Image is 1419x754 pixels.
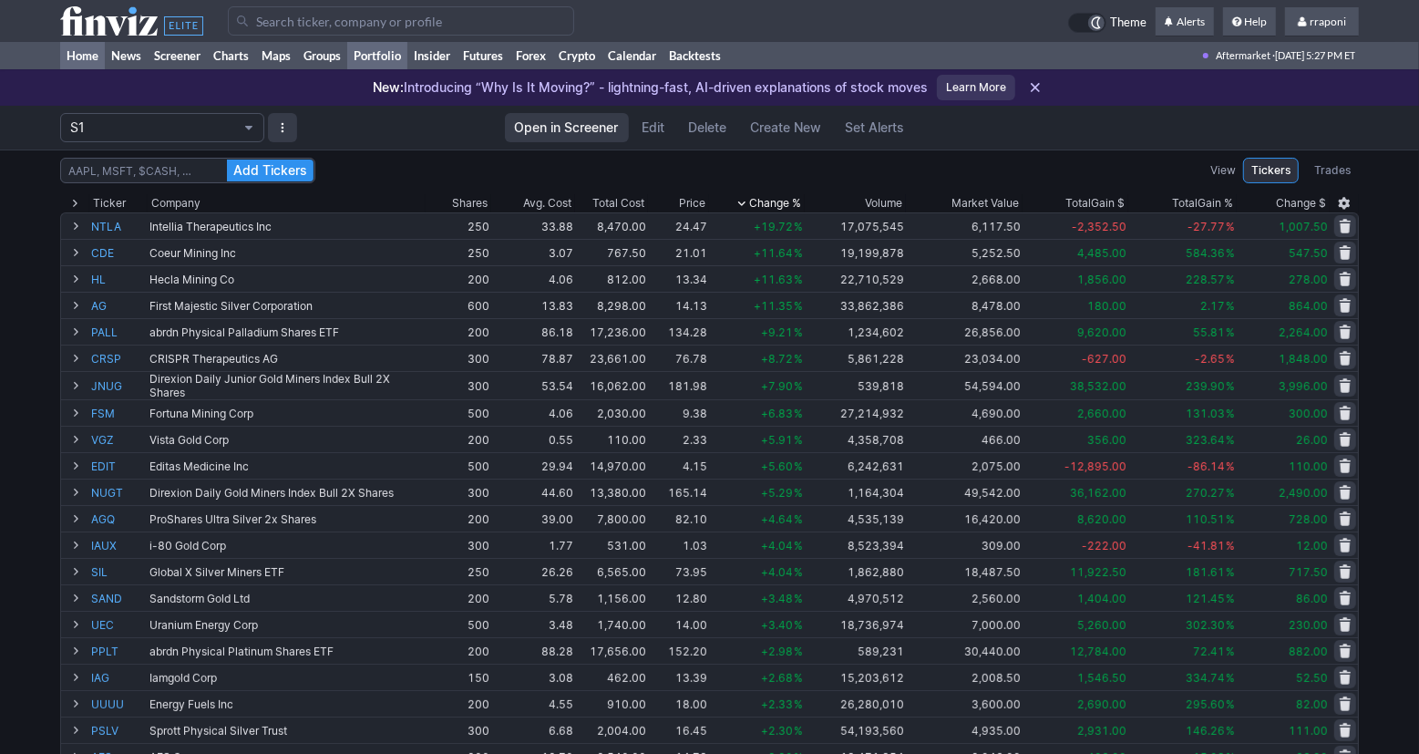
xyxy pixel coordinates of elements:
[754,273,793,286] span: +11.63
[643,119,665,137] span: Edit
[575,345,648,371] td: 23,661.00
[426,479,491,505] td: 300
[227,160,314,181] button: Add Tickers
[906,584,1023,611] td: 2,560.00
[1070,486,1126,500] span: 36,162.00
[491,505,575,532] td: 39.00
[1289,299,1328,313] span: 864.00
[602,42,663,69] a: Calendar
[1087,433,1126,447] span: 356.00
[632,113,675,142] a: Edit
[1193,645,1225,658] span: 72.41
[741,113,832,142] a: Create New
[426,426,491,452] td: 200
[1064,460,1126,473] span: -12,895.00
[426,558,491,584] td: 250
[70,119,236,137] span: S1
[575,239,648,265] td: 767.50
[951,194,1019,212] span: Market Value
[373,79,404,95] span: New:
[805,611,907,637] td: 18,736,974
[491,532,575,558] td: 1.77
[1172,194,1198,212] span: Total
[491,371,575,399] td: 53.54
[575,479,648,505] td: 13,380.00
[794,273,803,286] span: %
[91,453,146,479] a: EDIT
[805,505,907,532] td: 4,535,139
[1296,433,1328,447] span: 26.00
[491,479,575,505] td: 44.60
[648,637,709,664] td: 152.20
[805,426,907,452] td: 4,358,708
[805,318,907,345] td: 1,234,602
[761,539,793,553] span: +4.04
[1065,194,1125,212] div: Gain $
[426,265,491,292] td: 200
[1200,299,1225,313] span: 2.17
[491,265,575,292] td: 4.06
[906,558,1023,584] td: 18,487.50
[805,637,907,664] td: 589,231
[60,113,264,142] button: Portfolio
[1188,460,1225,473] span: -86.14
[426,292,491,318] td: 600
[149,325,424,339] div: abrdn Physical Palladium Shares ETF
[648,318,709,345] td: 134.28
[906,265,1023,292] td: 2,668.00
[426,452,491,479] td: 500
[452,194,488,212] div: Shares
[1289,565,1328,579] span: 717.50
[1226,460,1235,473] span: %
[1188,539,1225,553] span: -41.81
[794,565,803,579] span: %
[1087,299,1126,313] span: 180.00
[648,558,709,584] td: 73.95
[575,292,648,318] td: 8,298.00
[149,592,424,605] div: Sandstorm Gold Ltd
[1077,618,1126,632] span: 5,260.00
[1226,352,1235,366] span: %
[1289,246,1328,260] span: 547.50
[648,239,709,265] td: 21.01
[648,426,709,452] td: 2.33
[426,318,491,345] td: 200
[906,505,1023,532] td: 16,420.00
[794,512,803,526] span: %
[60,42,105,69] a: Home
[491,239,575,265] td: 3.07
[1186,486,1225,500] span: 270.27
[575,505,648,532] td: 7,800.00
[491,426,575,452] td: 0.55
[648,345,709,371] td: 76.78
[149,352,424,366] div: CRISPR Therapeutics AG
[805,265,907,292] td: 22,710,529
[60,158,315,183] input: Search
[149,220,424,233] div: Intellia Therapeutics Inc
[1306,158,1359,183] a: Trades
[1195,352,1225,366] span: -2.65
[865,194,902,212] div: Volume
[491,292,575,318] td: 13.83
[1077,592,1126,605] span: 1,404.00
[1243,158,1299,183] a: Tickers
[1077,512,1126,526] span: 8,620.00
[679,194,705,212] div: Price
[794,379,803,393] span: %
[407,42,457,69] a: Insider
[515,119,619,137] span: Open in Screener
[1279,352,1328,366] span: 1,848.00
[794,486,803,500] span: %
[761,407,793,420] span: +6.83
[1226,325,1235,339] span: %
[1289,460,1328,473] span: 110.00
[575,558,648,584] td: 6,565.00
[761,352,793,366] span: +8.72
[1226,246,1235,260] span: %
[1296,592,1328,605] span: 86.00
[575,584,648,611] td: 1,156.00
[575,371,648,399] td: 16,062.00
[426,239,491,265] td: 250
[505,113,629,142] a: Open in Screener
[906,212,1023,239] td: 6,117.50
